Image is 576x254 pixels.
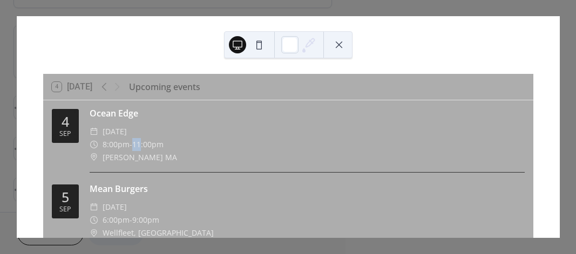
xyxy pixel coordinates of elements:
[132,138,164,151] span: 11:00pm
[132,214,159,226] span: 9:00pm
[129,80,200,93] div: Upcoming events
[103,125,127,138] span: [DATE]
[103,151,177,164] span: [PERSON_NAME] MA
[90,226,98,239] div: ​
[90,214,98,226] div: ​
[90,138,98,151] div: ​
[103,201,127,214] span: [DATE]
[103,214,130,226] span: 6:00pm
[130,138,132,151] span: -
[62,115,69,128] div: 4
[90,107,525,120] div: Ocean Edge
[59,131,71,138] div: Sep
[62,190,69,204] div: 5
[90,201,98,214] div: ​
[103,226,214,239] span: Wellfleet, [GEOGRAPHIC_DATA]
[103,138,130,151] span: 8:00pm
[90,125,98,138] div: ​
[90,151,98,164] div: ​
[59,206,71,213] div: Sep
[90,182,525,195] div: Mean Burgers
[130,214,132,226] span: -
